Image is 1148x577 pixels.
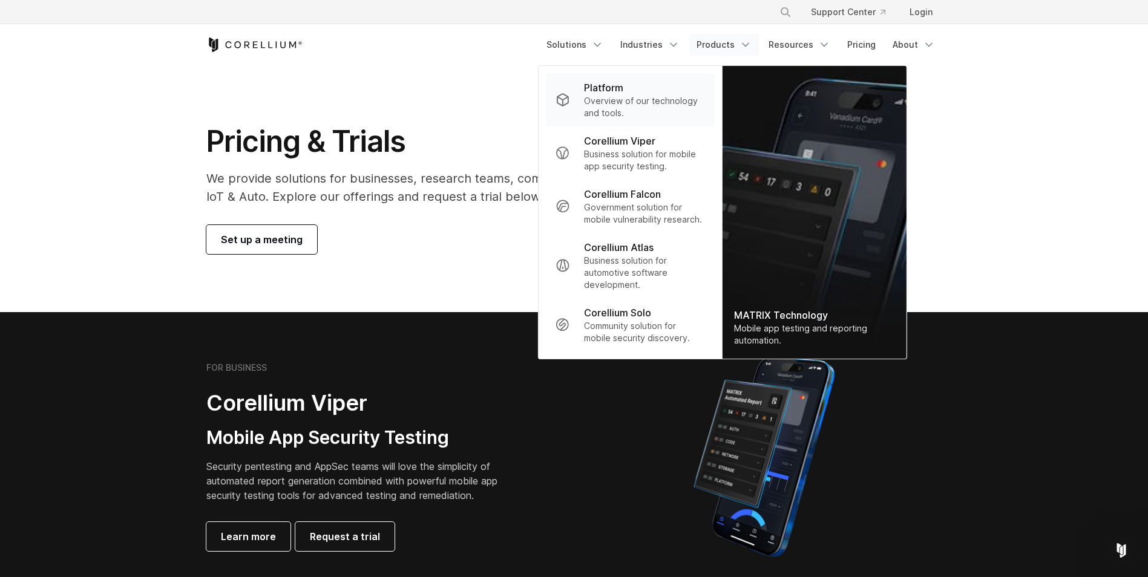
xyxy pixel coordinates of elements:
div: Mobile app testing and reporting automation. [734,322,894,347]
p: Community solution for mobile security discovery. [584,320,704,344]
a: Login [900,1,942,23]
div: MATRIX Technology [734,308,894,322]
p: Platform [584,80,623,95]
span: Learn more [221,529,276,544]
p: Business solution for mobile app security testing. [584,148,704,172]
p: Overview of our technology and tools. [584,95,704,119]
p: Government solution for mobile vulnerability research. [584,201,704,226]
p: Corellium Atlas [584,240,654,255]
h2: Corellium Viper [206,390,516,417]
iframe: Intercom live chat [1107,536,1136,565]
button: Search [775,1,796,23]
a: Corellium Falcon Government solution for mobile vulnerability research. [545,180,714,233]
a: Industries [613,34,687,56]
span: Request a trial [310,529,380,544]
a: Resources [761,34,838,56]
a: Corellium Solo Community solution for mobile security discovery. [545,298,714,351]
a: Request a trial [295,522,395,551]
a: Solutions [539,34,611,56]
a: MATRIX Technology Mobile app testing and reporting automation. [722,66,906,359]
a: Pricing [840,34,883,56]
a: Corellium Viper Business solution for mobile app security testing. [545,126,714,180]
a: Platform Overview of our technology and tools. [545,73,714,126]
img: Matrix_WebNav_1x [722,66,906,359]
h1: Pricing & Trials [206,123,689,160]
a: Corellium Atlas Business solution for automotive software development. [545,233,714,298]
h3: Mobile App Security Testing [206,426,516,449]
p: Business solution for automotive software development. [584,255,704,291]
div: Navigation Menu [765,1,942,23]
a: Support Center [801,1,895,23]
a: Corellium Home [206,37,303,52]
a: About [885,34,942,56]
a: Learn more [206,522,290,551]
a: Products [689,34,759,56]
img: Corellium MATRIX automated report on iPhone showing app vulnerability test results across securit... [673,351,855,562]
h6: FOR BUSINESS [206,362,267,373]
p: Corellium Solo [584,305,651,320]
p: Security pentesting and AppSec teams will love the simplicity of automated report generation comb... [206,459,516,503]
div: Navigation Menu [539,34,942,56]
span: Set up a meeting [221,232,303,247]
p: Corellium Viper [584,134,655,148]
p: Corellium Falcon [584,187,661,201]
a: Set up a meeting [206,225,317,254]
p: We provide solutions for businesses, research teams, community individuals, and IoT & Auto. Explo... [206,169,689,206]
